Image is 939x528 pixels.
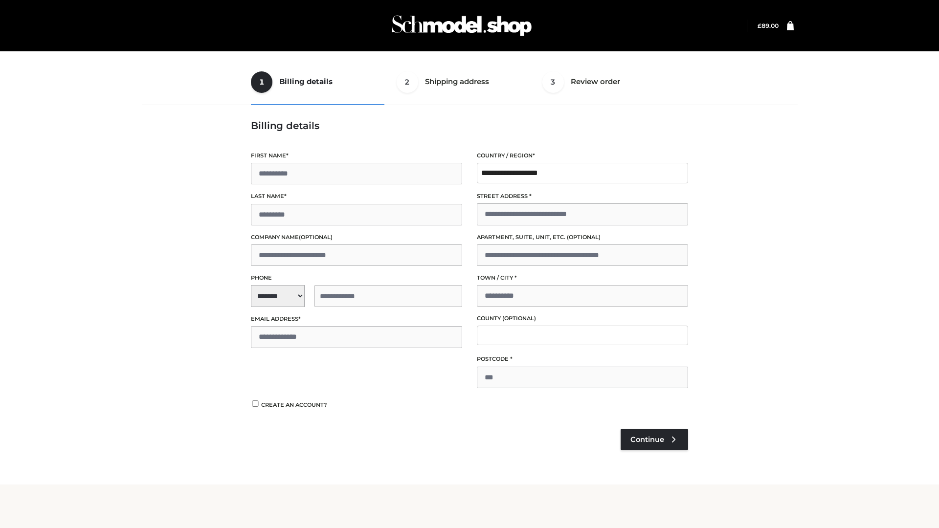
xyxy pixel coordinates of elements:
[251,233,462,242] label: Company name
[477,192,688,201] label: Street address
[251,151,462,160] label: First name
[630,435,664,444] span: Continue
[621,429,688,450] a: Continue
[758,22,779,29] a: £89.00
[477,233,688,242] label: Apartment, suite, unit, etc.
[758,22,761,29] span: £
[477,151,688,160] label: Country / Region
[477,314,688,323] label: County
[758,22,779,29] bdi: 89.00
[299,234,333,241] span: (optional)
[251,273,462,283] label: Phone
[261,401,327,408] span: Create an account?
[502,315,536,322] span: (optional)
[567,234,601,241] span: (optional)
[477,273,688,283] label: Town / City
[251,120,688,132] h3: Billing details
[477,354,688,364] label: Postcode
[251,400,260,407] input: Create an account?
[251,314,462,324] label: Email address
[251,192,462,201] label: Last name
[388,6,535,45] img: Schmodel Admin 964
